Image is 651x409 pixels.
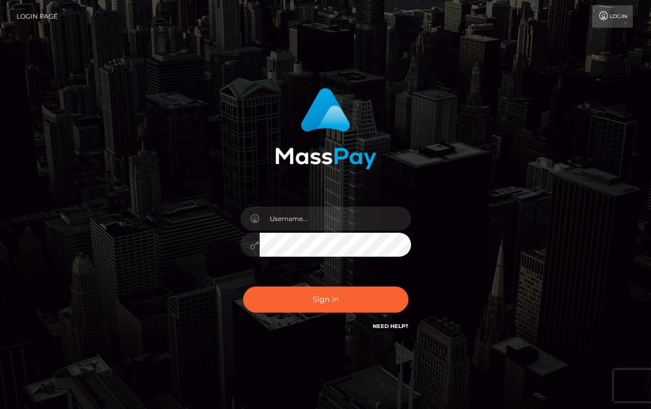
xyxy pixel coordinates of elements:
[260,207,411,231] input: Username...
[17,5,58,28] a: Login Page
[275,88,376,169] img: MassPay Login
[592,5,633,28] a: Login
[243,287,408,313] button: Sign in
[373,323,408,330] a: Need Help?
